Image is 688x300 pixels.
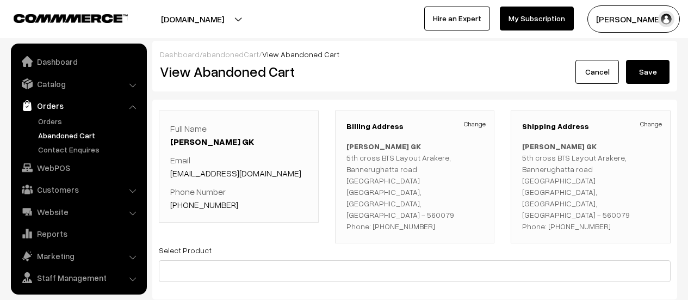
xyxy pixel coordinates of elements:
[522,122,659,131] h3: Shipping Address
[500,7,574,30] a: My Subscription
[170,185,307,211] p: Phone Number
[575,60,619,84] a: Cancel
[346,142,421,151] b: [PERSON_NAME] GK
[170,122,307,148] p: Full Name
[14,180,143,199] a: Customers
[159,244,212,256] label: Select Product
[202,50,259,59] a: abandonedCart
[640,119,662,129] a: Change
[14,14,128,22] img: COMMMERCE
[123,5,262,33] button: [DOMAIN_NAME]
[424,7,490,30] a: Hire an Expert
[160,50,200,59] a: Dashboard
[35,144,143,155] a: Contact Enquires
[14,74,143,94] a: Catalog
[14,202,143,222] a: Website
[14,246,143,266] a: Marketing
[14,158,143,177] a: WebPOS
[14,52,143,71] a: Dashboard
[522,142,597,151] b: [PERSON_NAME] GK
[35,115,143,127] a: Orders
[14,96,143,115] a: Orders
[170,154,307,180] p: Email
[658,11,674,27] img: user
[170,168,301,179] a: [EMAIL_ADDRESS][DOMAIN_NAME]
[262,50,339,59] span: View Abandoned Cart
[346,122,484,131] h3: Billing Address
[170,199,238,210] a: [PHONE_NUMBER]
[14,11,109,24] a: COMMMERCE
[522,140,659,232] p: 5th cross BTS Layout Arakere, Bannerughatta road [GEOGRAPHIC_DATA] [GEOGRAPHIC_DATA], [GEOGRAPHIC...
[170,136,254,147] a: [PERSON_NAME] GK
[35,130,143,141] a: Abandoned Cart
[160,63,407,80] h2: View Abandoned Cart
[160,48,670,60] div: / /
[464,119,486,129] a: Change
[587,5,680,33] button: [PERSON_NAME]
[14,224,143,243] a: Reports
[14,268,143,287] a: Staff Management
[626,60,670,84] button: Save
[346,140,484,232] p: 5th cross BTS Layout Arakere, Bannerughatta road [GEOGRAPHIC_DATA] [GEOGRAPHIC_DATA], [GEOGRAPHIC...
